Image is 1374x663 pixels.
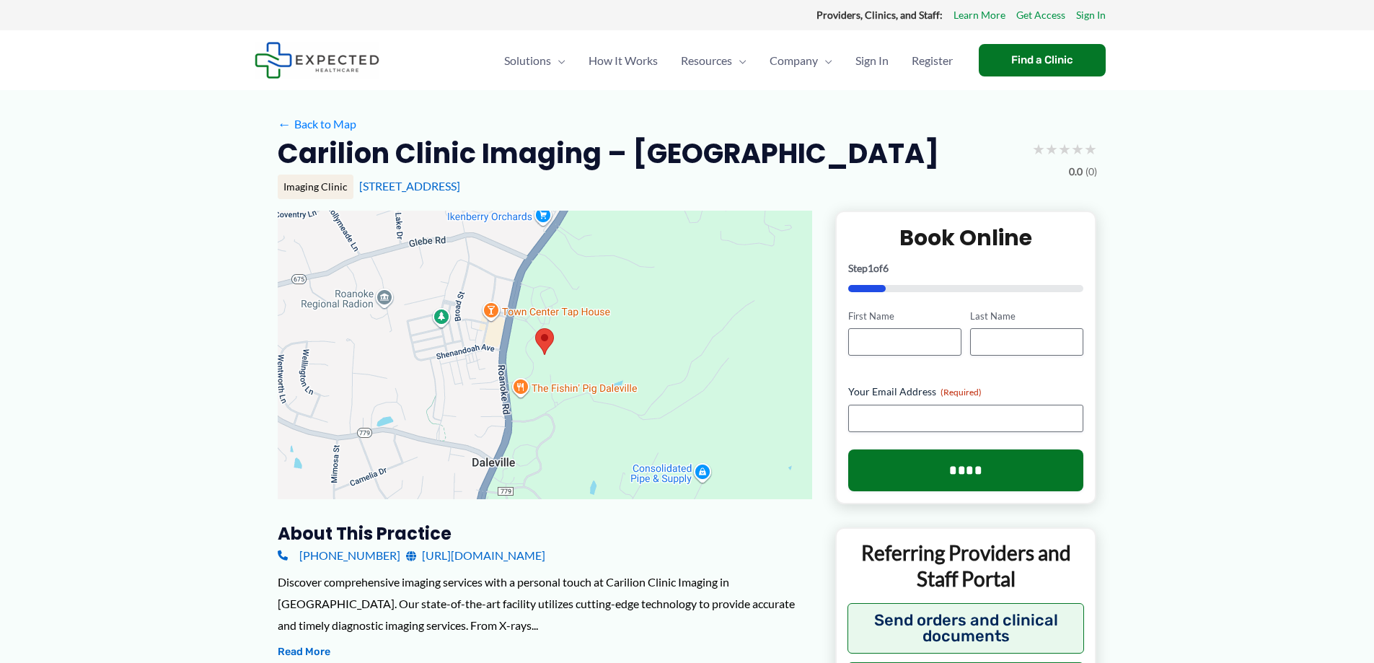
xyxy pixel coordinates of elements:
span: How It Works [589,35,658,86]
p: Referring Providers and Staff Portal [847,540,1085,592]
span: (Required) [941,387,982,398]
a: Register [900,35,964,86]
h2: Book Online [848,224,1084,252]
div: Discover comprehensive imaging services with a personal touch at Carilion Clinic Imaging in [GEOG... [278,571,812,636]
span: Menu Toggle [551,35,565,86]
strong: Providers, Clinics, and Staff: [816,9,943,21]
a: CompanyMenu Toggle [758,35,844,86]
nav: Primary Site Navigation [493,35,964,86]
button: Read More [278,644,330,661]
a: [STREET_ADDRESS] [359,179,460,193]
a: ←Back to Map [278,113,356,135]
a: [URL][DOMAIN_NAME] [406,545,545,566]
span: ★ [1058,136,1071,162]
span: 6 [883,262,889,274]
button: Send orders and clinical documents [847,603,1085,654]
a: Sign In [1076,6,1106,25]
span: Register [912,35,953,86]
h3: About this practice [278,522,812,545]
a: Sign In [844,35,900,86]
img: Expected Healthcare Logo - side, dark font, small [255,42,379,79]
span: ★ [1071,136,1084,162]
a: Get Access [1016,6,1065,25]
label: First Name [848,309,961,323]
span: Menu Toggle [818,35,832,86]
a: Find a Clinic [979,44,1106,76]
label: Your Email Address [848,385,1084,399]
a: How It Works [577,35,669,86]
span: Company [770,35,818,86]
span: Menu Toggle [732,35,747,86]
span: Solutions [504,35,551,86]
a: [PHONE_NUMBER] [278,545,400,566]
span: ★ [1032,136,1045,162]
span: Sign In [855,35,889,86]
a: Learn More [954,6,1005,25]
span: (0) [1085,162,1097,181]
h2: Carilion Clinic Imaging – [GEOGRAPHIC_DATA] [278,136,939,171]
span: ← [278,117,291,131]
a: ResourcesMenu Toggle [669,35,758,86]
span: 1 [868,262,873,274]
div: Imaging Clinic [278,175,353,199]
p: Step of [848,263,1084,273]
span: ★ [1084,136,1097,162]
label: Last Name [970,309,1083,323]
a: SolutionsMenu Toggle [493,35,577,86]
span: Resources [681,35,732,86]
span: ★ [1045,136,1058,162]
span: 0.0 [1069,162,1083,181]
